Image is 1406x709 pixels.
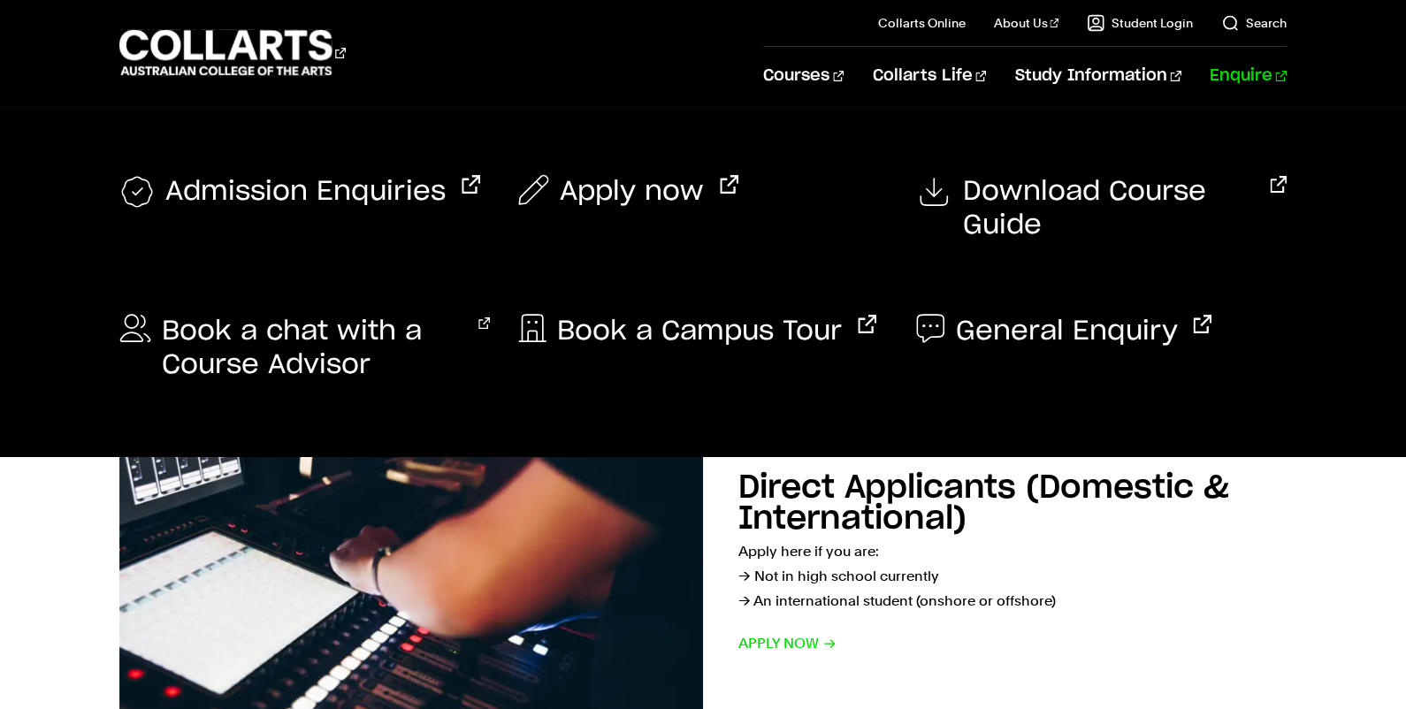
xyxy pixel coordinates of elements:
div: Go to homepage [119,27,346,78]
a: General Enquiry [916,315,1211,348]
p: Apply here if you are: → Not in high school currently → An international student (onshore or offs... [738,539,1287,614]
a: Search [1221,14,1287,32]
a: Book a Campus Tour [518,315,876,348]
a: Student Login [1087,14,1193,32]
a: About Us [993,14,1058,32]
a: Study Information [1014,47,1181,105]
span: Admission Enquiries [165,175,446,210]
a: Apply now [518,175,738,209]
a: Enquire [1210,47,1287,105]
span: Book a Campus Tour [557,315,842,348]
span: Apply now [560,175,704,209]
a: Admission Enquiries [119,175,480,210]
a: Courses [763,47,844,105]
h2: Direct Applicants (Domestic & International) [738,472,1229,535]
span: Book a chat with a Course Advisor [162,315,462,382]
span: General Enquiry [955,315,1177,348]
span: Apply now [738,631,837,656]
a: Download Course Guide [916,175,1287,242]
span: Download Course Guide [962,175,1254,242]
a: Book a chat with a Course Advisor [119,315,490,382]
a: Collarts Online [877,14,965,32]
a: Collarts Life [872,47,986,105]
